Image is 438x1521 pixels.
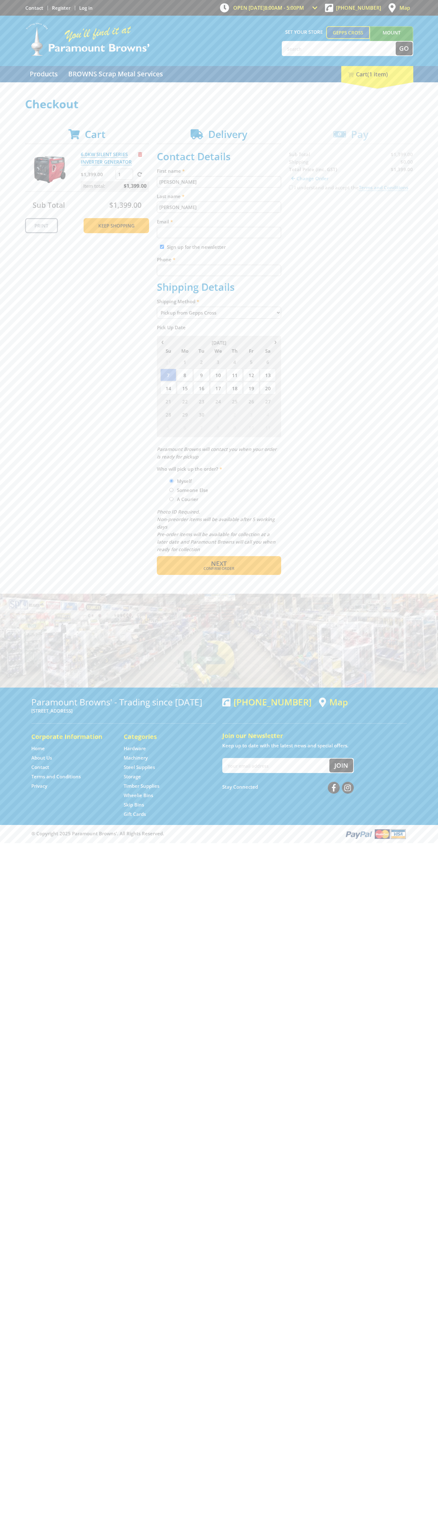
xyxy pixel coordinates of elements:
span: Th [227,347,243,355]
input: Search [282,42,396,55]
span: 8 [177,369,193,381]
span: Set your store [282,26,327,38]
h5: Corporate Information [31,732,111,741]
span: 16 [193,382,209,394]
span: (1 item) [367,70,388,78]
span: 5 [243,356,259,368]
div: Cart [341,66,413,82]
span: 13 [260,369,276,381]
span: 4 [227,356,243,368]
span: 5 [160,421,176,434]
span: 3 [210,356,226,368]
a: Go to the Home page [31,745,45,752]
a: Go to the About Us page [31,755,52,761]
select: Please select a shipping method. [157,307,281,319]
a: Go to the Timber Supplies page [124,783,159,789]
input: Please select who will pick up the order. [169,488,173,492]
span: 9 [193,369,209,381]
span: 11 [260,421,276,434]
img: Paramount Browns' [25,22,150,57]
span: 17 [210,382,226,394]
a: Go to the Hardware page [124,745,146,752]
a: Go to the Storage page [124,773,141,780]
label: First name [157,167,281,175]
span: 9 [227,421,243,434]
a: Go to the Privacy page [31,783,47,789]
span: Su [160,347,176,355]
input: Please enter your first name. [157,176,281,187]
p: Item total: [81,181,149,191]
label: Last name [157,192,281,200]
span: Cart [85,127,106,141]
h1: Checkout [25,98,413,110]
span: 19 [243,382,259,394]
button: Join [329,759,353,772]
span: 2 [193,356,209,368]
span: 25 [227,395,243,407]
label: Phone [157,256,281,263]
span: 2 [227,408,243,421]
input: Your email address [223,759,329,772]
label: Sign up for the newsletter [167,244,226,250]
a: Remove from cart [138,151,142,157]
a: Print [25,218,58,233]
img: 6.0KW SILENT SERIES INVERTER GENERATOR [31,151,69,188]
span: 8 [210,421,226,434]
span: 6 [177,421,193,434]
a: 6.0KW SILENT SERIES INVERTER GENERATOR [81,151,132,165]
span: Sub Total [33,200,65,210]
span: 18 [227,382,243,394]
span: 1 [210,408,226,421]
a: Go to the Steel Supplies page [124,764,155,771]
a: Go to the Terms and Conditions page [31,773,81,780]
a: Go to the registration page [52,5,70,11]
span: 10 [243,421,259,434]
input: Please enter your telephone number. [157,265,281,276]
span: 21 [160,395,176,407]
label: Someone Else [175,485,210,495]
input: Please select who will pick up the order. [169,479,173,483]
a: Go to the Contact page [31,764,49,771]
span: Fr [243,347,259,355]
a: View a map of Gepps Cross location [319,697,348,707]
span: 26 [243,395,259,407]
span: 12 [243,369,259,381]
span: 10 [210,369,226,381]
p: $1,399.00 [81,171,114,178]
span: Sa [260,347,276,355]
span: 4 [260,408,276,421]
img: PayPal, Mastercard, Visa accepted [344,828,407,840]
p: Keep up to date with the latest news and special offers. [222,742,407,749]
h3: Paramount Browns' - Trading since [DATE] [31,697,216,707]
span: 6 [260,356,276,368]
label: Who will pick up the order? [157,465,281,473]
p: [STREET_ADDRESS] [31,707,216,714]
button: Next Confirm order [157,556,281,575]
span: [DATE] [212,340,226,346]
a: Go to the BROWNS Scrap Metal Services page [64,66,167,82]
label: Shipping Method [157,298,281,305]
span: 28 [160,408,176,421]
span: 23 [193,395,209,407]
span: 11 [227,369,243,381]
span: 7 [160,369,176,381]
span: Next [211,559,227,568]
span: 22 [177,395,193,407]
div: Stay Connected [222,779,354,794]
span: Delivery [208,127,247,141]
a: Go to the Products page [25,66,62,82]
span: 24 [210,395,226,407]
div: ® Copyright 2025 Paramount Browns'. All Rights Reserved. [25,828,413,840]
span: 31 [160,356,176,368]
span: 27 [260,395,276,407]
a: Go to the Skip Bins page [124,801,144,808]
span: 29 [177,408,193,421]
a: Gepps Cross [326,26,370,39]
span: $1,399.00 [124,181,147,191]
a: Log in [79,5,93,11]
a: Go to the Machinery page [124,755,148,761]
a: Go to the Contact page [25,5,43,11]
input: Please enter your last name. [157,202,281,213]
h2: Shipping Details [157,281,281,293]
div: [PHONE_NUMBER] [222,697,312,707]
